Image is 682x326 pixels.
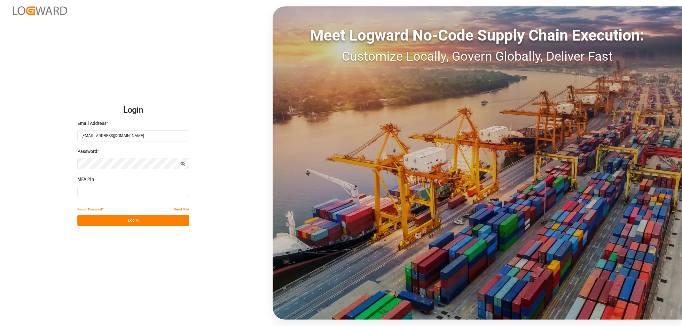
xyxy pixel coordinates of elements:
button: Log In [77,215,189,226]
img: Logward_new_orange.png [13,6,67,15]
span: Email Address [77,120,106,127]
input: Enter your email [77,130,189,141]
button: Reset MFA [174,204,189,215]
div: Meet Logward No-Code Supply Chain Execution: [273,24,682,47]
span: Password [77,148,97,155]
div: Customize Locally, Govern Globally, Deliver Fast [273,47,682,66]
button: Forgot Password? [77,204,104,215]
span: MFA Pin [77,176,94,183]
h2: Login [77,100,189,120]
